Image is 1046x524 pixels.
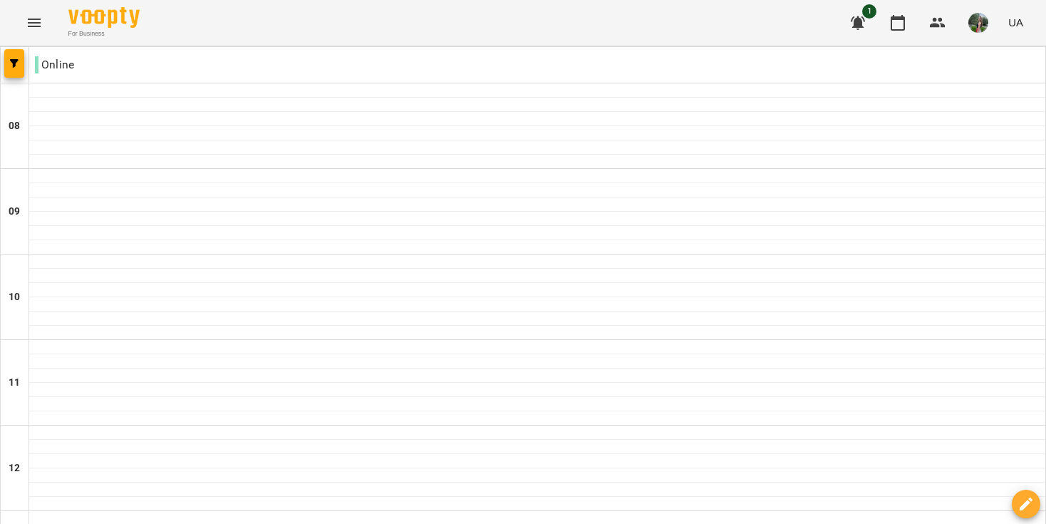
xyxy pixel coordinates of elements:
h6: 11 [9,375,20,391]
span: 1 [862,4,876,19]
span: For Business [68,29,140,38]
h6: 09 [9,204,20,220]
button: Menu [17,6,51,40]
p: Online [35,56,74,73]
button: UA [1003,9,1029,36]
h6: 10 [9,289,20,305]
h6: 12 [9,461,20,476]
span: UA [1008,15,1023,30]
h6: 08 [9,118,20,134]
img: Voopty Logo [68,7,140,28]
img: c0e52ca214e23f1dcb7d1c5ba6b1c1a3.jpeg [968,13,988,33]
